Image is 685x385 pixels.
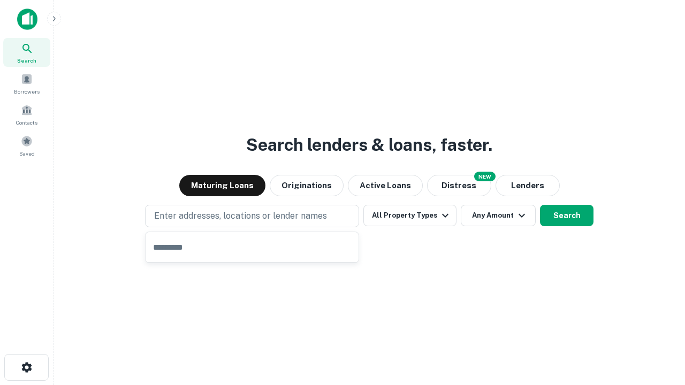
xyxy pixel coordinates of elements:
iframe: Chat Widget [631,299,685,351]
a: Search [3,38,50,67]
button: Active Loans [348,175,423,196]
button: Maturing Loans [179,175,265,196]
span: Search [17,56,36,65]
span: Contacts [16,118,37,127]
h3: Search lenders & loans, faster. [246,132,492,158]
button: Enter addresses, locations or lender names [145,205,359,227]
button: Originations [270,175,344,196]
div: NEW [474,172,496,181]
p: Enter addresses, locations or lender names [154,210,327,222]
span: Borrowers [14,87,40,96]
a: Contacts [3,100,50,129]
a: Saved [3,131,50,160]
button: Search distressed loans with lien and other non-mortgage details. [427,175,491,196]
button: Search [540,205,593,226]
button: Any Amount [461,205,536,226]
a: Borrowers [3,69,50,98]
img: capitalize-icon.png [17,9,37,30]
span: Saved [19,149,35,158]
button: All Property Types [363,205,456,226]
button: Lenders [496,175,560,196]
